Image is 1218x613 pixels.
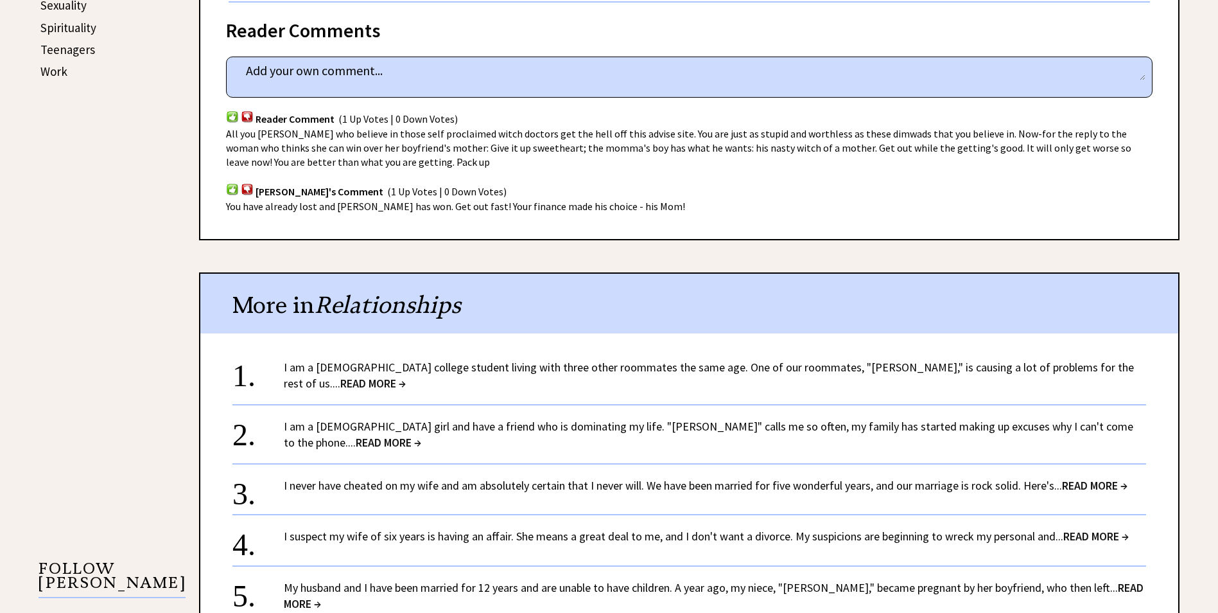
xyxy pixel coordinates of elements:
div: 3. [232,477,284,501]
img: votdown.png [241,183,254,195]
img: votup.png [226,183,239,195]
span: READ MORE → [1063,529,1129,544]
a: My husband and I have been married for 12 years and are unable to have children. A year ago, my n... [284,580,1144,611]
div: 1. [232,359,284,383]
div: 2. [232,418,284,442]
a: Work [40,64,67,79]
a: I am a [DEMOGRAPHIC_DATA] girl and have a friend who is dominating my life. "[PERSON_NAME]" calls... [284,419,1133,450]
span: All you [PERSON_NAME] who believe in those self proclaimed witch doctors get the hell off this ad... [226,127,1131,168]
div: More in [200,274,1178,333]
div: 5. [232,580,284,603]
span: (1 Up Votes | 0 Down Votes) [387,185,507,198]
a: I suspect my wife of six years is having an affair. She means a great deal to me, and I don't wan... [284,529,1129,544]
span: READ MORE → [1062,478,1127,493]
a: I am a [DEMOGRAPHIC_DATA] college student living with three other roommates the same age. One of ... [284,360,1134,391]
div: Reader Comments [226,17,1153,37]
span: Relationships [315,290,461,319]
a: Teenagers [40,42,95,57]
span: READ MORE → [284,580,1144,611]
span: READ MORE → [340,376,406,391]
span: READ MORE → [356,435,421,450]
iframe: Advertisement [39,116,167,501]
span: [PERSON_NAME]'s Comment [256,185,383,198]
img: votup.png [226,111,239,123]
p: FOLLOW [PERSON_NAME] [39,562,186,598]
div: 4. [232,528,284,552]
span: Reader Comment [256,112,335,125]
a: I never have cheated on my wife and am absolutely certain that I never will. We have been married... [284,478,1127,493]
a: Spirituality [40,20,96,35]
img: votdown.png [241,111,254,123]
span: (1 Up Votes | 0 Down Votes) [338,112,458,125]
span: You have already lost and [PERSON_NAME] has won. Get out fast! Your finance made his choice - his... [226,200,685,213]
